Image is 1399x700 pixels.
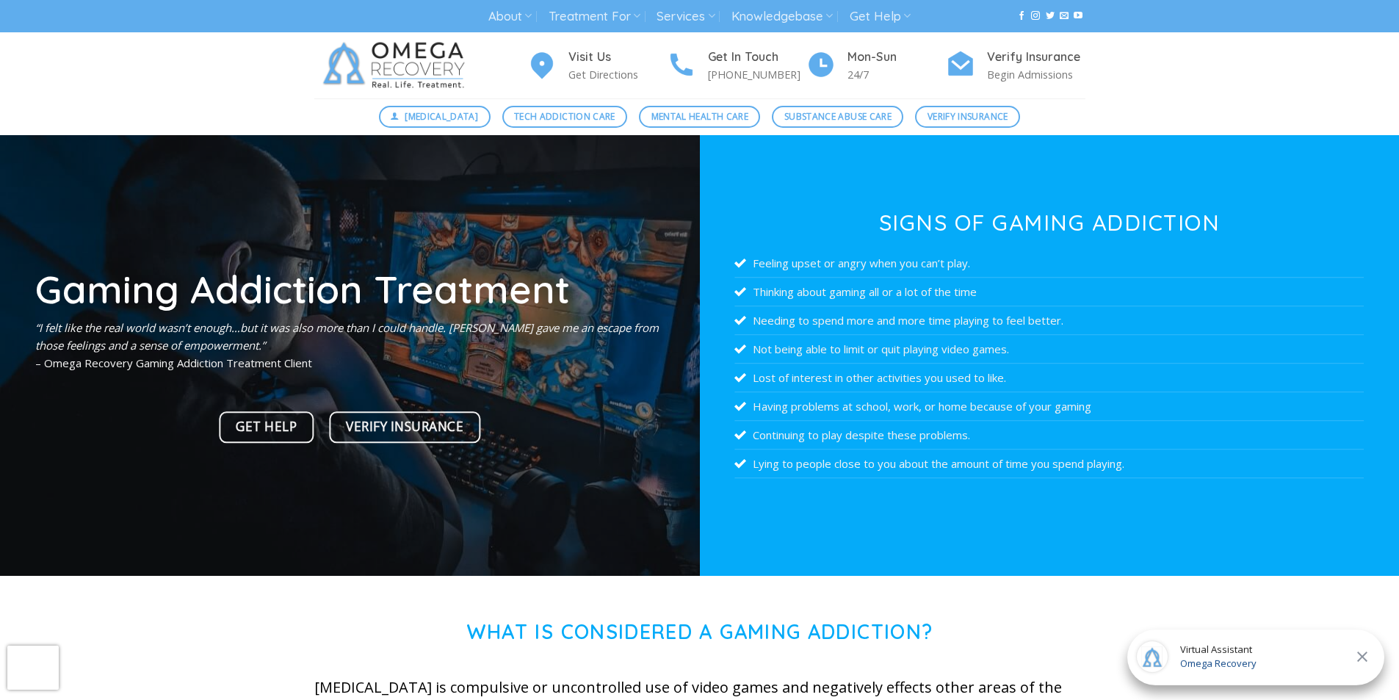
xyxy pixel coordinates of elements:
p: – Omega Recovery Gaming Addiction Treatment Client [35,319,665,372]
a: Follow on YouTube [1074,11,1082,21]
a: Follow on Instagram [1031,11,1040,21]
a: Visit Us Get Directions [527,48,667,84]
h4: Visit Us [568,48,667,67]
h4: Get In Touch [708,48,806,67]
a: Get In Touch [PHONE_NUMBER] [667,48,806,84]
p: Get Directions [568,66,667,83]
li: Lost of interest in other activities you used to like. [734,364,1364,392]
li: Feeling upset or angry when you can’t play. [734,249,1364,278]
li: Needing to spend more and more time playing to feel better. [734,306,1364,335]
p: [PHONE_NUMBER] [708,66,806,83]
p: Begin Admissions [987,66,1085,83]
a: [MEDICAL_DATA] [379,106,491,128]
a: Follow on Facebook [1017,11,1026,21]
a: Treatment For [549,3,640,30]
a: Mental Health Care [639,106,760,128]
a: Knowledgebase [731,3,833,30]
a: Services [657,3,715,30]
a: Get Help [850,3,911,30]
a: Verify Insurance [915,106,1020,128]
h4: Mon-Sun [847,48,946,67]
h3: Signs of Gaming Addiction [734,212,1364,234]
h4: Verify Insurance [987,48,1085,67]
span: Substance Abuse Care [784,109,892,123]
span: Verify Insurance [928,109,1008,123]
h1: Gaming Addiction Treatment [35,270,665,308]
li: Having problems at school, work, or home because of your gaming [734,392,1364,421]
span: Verify Insurance [346,416,463,437]
span: [MEDICAL_DATA] [405,109,478,123]
a: Verify Insurance [329,411,480,443]
a: Verify Insurance Begin Admissions [946,48,1085,84]
a: Get Help [220,411,314,443]
span: Mental Health Care [651,109,748,123]
a: Tech Addiction Care [502,106,628,128]
span: Tech Addiction Care [514,109,615,123]
span: Get Help [236,416,297,437]
li: Not being able to limit or quit playing video games. [734,335,1364,364]
a: Follow on Twitter [1046,11,1055,21]
img: Omega Recovery [314,32,480,98]
li: Thinking about gaming all or a lot of the time [734,278,1364,306]
p: 24/7 [847,66,946,83]
em: “I felt like the real world wasn’t enough…but it was also more than I could handle. [PERSON_NAME]... [35,320,659,353]
li: Lying to people close to you about the amount of time you spend playing. [734,450,1364,478]
a: Substance Abuse Care [772,106,903,128]
a: About [488,3,532,30]
a: Send us an email [1060,11,1069,21]
h1: What is Considered a Gaming Addiction? [314,620,1085,644]
li: Continuing to play despite these problems. [734,421,1364,450]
